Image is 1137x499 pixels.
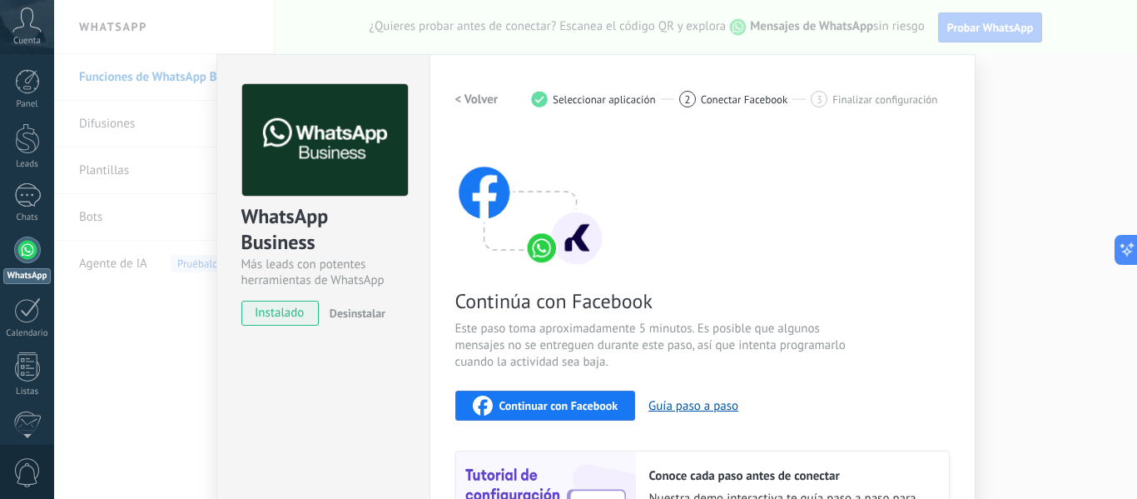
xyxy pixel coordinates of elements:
img: connect with facebook [455,134,605,267]
span: Cuenta [13,36,41,47]
div: Listas [3,387,52,397]
span: Continuar con Facebook [499,400,618,412]
button: Desinstalar [323,301,385,326]
span: Conectar Facebook [701,93,788,106]
span: 3 [817,92,822,107]
button: Continuar con Facebook [455,391,636,421]
span: instalado [242,301,318,326]
span: Este paso toma aproximadamente 5 minutos. Es posible que algunos mensajes no se entreguen durante... [455,321,852,371]
div: Chats [3,212,52,223]
button: < Volver [455,84,499,114]
span: 2 [684,92,690,107]
div: Calendario [3,328,52,339]
span: Seleccionar aplicación [553,93,656,106]
div: Leads [3,159,52,170]
h2: Conoce cada paso antes de conectar [649,468,932,484]
button: Guía paso a paso [648,398,738,414]
div: Más leads con potentes herramientas de WhatsApp [241,257,405,288]
span: Continúa con Facebook [455,288,852,314]
h2: < Volver [455,92,499,107]
div: WhatsApp Business [241,203,405,257]
span: Finalizar configuración [832,93,937,106]
span: Desinstalar [330,306,385,321]
div: WhatsApp [3,268,51,284]
img: logo_main.png [242,84,408,197]
div: Panel [3,99,52,110]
